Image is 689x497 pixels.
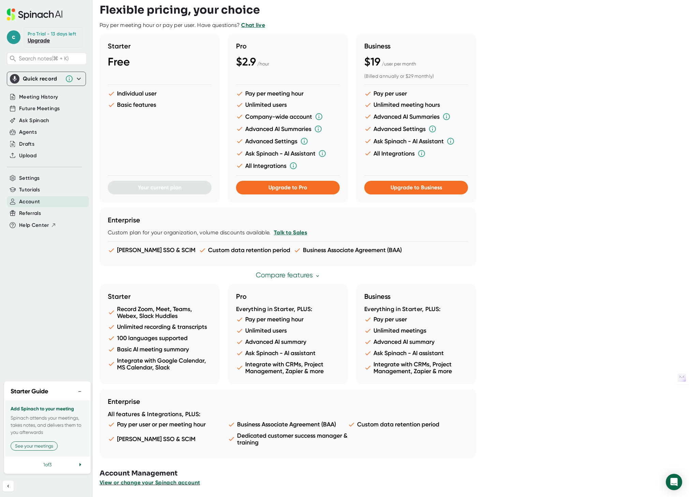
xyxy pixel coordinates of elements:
li: Basic AI meeting summary [108,346,211,353]
li: Unlimited recording & transcripts [108,323,211,331]
div: Everything in Starter, PLUS: [364,306,468,313]
li: Ask Spinach - AI Assistant [364,137,468,145]
li: All Integrations [364,149,468,158]
span: Upgrade to Business [391,184,442,191]
li: Advanced AI Summaries [236,125,340,133]
li: Basic features [108,101,211,108]
li: Custom data retention period [199,247,290,254]
li: Pay per user [364,316,468,323]
li: Business Associate Agreement (BAA) [294,247,402,254]
span: / user per month [382,61,416,67]
span: / hour [257,61,269,67]
a: Chat live [241,22,265,28]
button: Upgrade to Pro [236,181,340,194]
li: Unlimited users [236,101,340,108]
button: See your meetings [11,441,58,451]
li: Advanced AI summary [364,338,468,346]
li: Advanced Settings [236,137,340,145]
span: Upgrade to Pro [268,184,307,191]
button: Referrals [19,209,41,217]
li: Integrate with CRMs, Project Management, Zapier & more [236,361,340,375]
li: Unlimited meeting hours [364,101,468,108]
h3: Business [364,42,468,50]
li: Pay per meeting hour [236,90,340,97]
button: Ask Spinach [19,117,49,125]
span: $2.9 [236,55,256,68]
li: Advanced AI summary [236,338,340,346]
li: Pay per user [364,90,468,97]
h3: Account Management [100,468,689,479]
button: View or change your Spinach account [100,479,200,487]
div: Custom plan for your organization, volume discounts available. [108,229,468,236]
button: Collapse sidebar [3,481,14,492]
li: [PERSON_NAME] SSO & SCIM [108,247,195,254]
button: Upload [19,152,36,160]
div: All features & Integrations, PLUS: [108,411,468,418]
h3: Enterprise [108,397,468,406]
button: Tutorials [19,186,40,194]
span: View or change your Spinach account [100,479,200,486]
span: Your current plan [138,184,181,191]
h3: Flexible pricing, your choice [100,3,260,16]
span: Free [108,55,130,68]
h3: Add Spinach to your meeting [11,406,84,412]
div: (Billed annually or $29 monthly) [364,73,468,79]
li: Individual user [108,90,211,97]
button: Meeting History [19,93,58,101]
li: Unlimited users [236,327,340,334]
div: Quick record [23,75,62,82]
li: Dedicated customer success manager & training [228,432,348,446]
span: $19 [364,55,380,68]
div: Pro Trial - 13 days left [28,31,76,37]
span: c [7,30,20,44]
h3: Starter [108,42,211,50]
li: Pay per meeting hour [236,316,340,323]
li: Business Associate Agreement (BAA) [228,421,348,428]
li: 100 languages supported [108,335,211,342]
li: Unlimited meetings [364,327,468,334]
a: Talk to Sales [274,229,307,236]
li: [PERSON_NAME] SSO & SCIM [108,432,228,446]
h3: Starter [108,292,211,301]
button: − [75,386,84,396]
p: Spinach attends your meetings, takes notes, and delivers them to you afterwards [11,414,84,436]
span: Help Center [19,221,49,229]
button: Upgrade to Business [364,181,468,194]
button: Your current plan [108,181,211,194]
button: Future Meetings [19,105,60,113]
li: Integrate with Google Calendar, MS Calendar, Slack [108,357,211,371]
li: Integrate with CRMs, Project Management, Zapier & more [364,361,468,375]
li: Ask Spinach - AI Assistant [236,149,340,158]
h3: Business [364,292,468,301]
li: Advanced AI Summaries [364,113,468,121]
div: Pay per meeting hour or pay per user. Have questions? [100,22,265,29]
div: Quick record [10,72,83,86]
li: Advanced Settings [364,125,468,133]
h2: Starter Guide [11,387,48,396]
span: Search notes (⌘ + K) [19,55,85,62]
button: Agents [19,128,37,136]
li: Ask Spinach - AI assistant [236,350,340,357]
li: Record Zoom, Meet, Teams, Webex, Slack Huddles [108,306,211,319]
a: Upgrade [28,37,50,44]
li: All Integrations [236,162,340,170]
button: Drafts [19,140,34,148]
button: Account [19,198,40,206]
button: Help Center [19,221,56,229]
div: Open Intercom Messenger [666,474,682,490]
li: Custom data retention period [348,421,468,428]
span: 1 of 3 [43,462,52,467]
h3: Pro [236,42,340,50]
li: Company-wide account [236,113,340,121]
button: Settings [19,174,40,182]
h3: Pro [236,292,340,301]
